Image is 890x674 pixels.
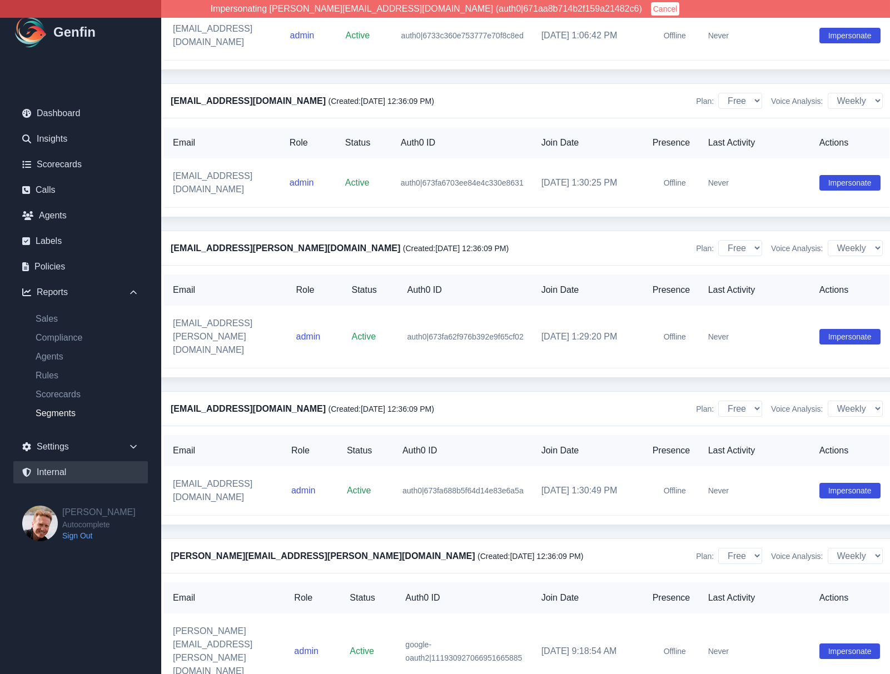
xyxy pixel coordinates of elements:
[336,127,392,158] th: Status
[699,127,811,158] th: Last Activity
[53,23,96,41] h1: Genfin
[350,646,374,656] span: Active
[401,31,524,40] span: auth0|6733c360e753777e70f8c8ed
[13,153,148,176] a: Scorecards
[478,552,583,561] span: (Created: [DATE] 12:36:09 PM )
[771,403,823,415] span: Voice Analysis:
[27,331,148,345] a: Compliance
[27,388,148,401] a: Scorecards
[699,582,811,613] th: Last Activity
[708,332,729,341] span: Never
[811,582,889,613] th: Actions
[771,96,823,107] span: Voice Analysis:
[347,486,371,495] span: Active
[819,643,881,659] button: Impersonate
[696,243,714,254] span: Plan:
[27,407,148,420] a: Segments
[533,306,644,368] td: [DATE] 1:29:20 PM
[171,550,583,563] h4: [PERSON_NAME][EMAIL_ADDRESS][PERSON_NAME][DOMAIN_NAME]
[13,281,148,303] div: Reports
[13,204,148,227] a: Agents
[164,306,287,368] td: [EMAIL_ADDRESS][PERSON_NAME][DOMAIN_NAME]
[62,519,136,530] span: Autocomplete
[819,28,881,43] button: Impersonate
[533,435,644,466] th: Join Date
[62,530,136,541] a: Sign Out
[343,274,399,306] th: Status
[403,244,509,253] span: (Created: [DATE] 12:36:09 PM )
[653,333,659,340] div: Offline
[402,486,524,495] span: auth0|673fa688b5f64d14e83e6a5a
[708,647,729,656] span: Never
[287,274,343,306] th: Role
[291,486,316,495] span: admin
[811,274,889,306] th: Actions
[644,582,699,613] th: Presence
[164,582,285,613] th: Email
[296,332,321,341] span: admin
[13,102,148,124] a: Dashboard
[708,178,729,187] span: Never
[533,466,644,516] td: [DATE] 1:30:49 PM
[401,178,524,187] span: auth0|673fa6703ee84e4c330e8631
[171,242,509,255] h4: [EMAIL_ADDRESS][PERSON_NAME][DOMAIN_NAME]
[346,31,370,40] span: Active
[696,551,714,562] span: Plan:
[811,435,889,466] th: Actions
[644,274,699,306] th: Presence
[394,435,533,466] th: Auth0 ID
[653,648,659,655] div: Offline
[664,30,686,41] span: Offline
[294,646,319,656] span: admin
[62,506,136,519] h2: [PERSON_NAME]
[13,256,148,278] a: Policies
[708,486,729,495] span: Never
[341,582,396,613] th: Status
[771,551,823,562] span: Voice Analysis:
[164,435,282,466] th: Email
[13,14,49,50] img: Logo
[533,158,644,208] td: [DATE] 1:30:25 PM
[653,32,659,39] div: Offline
[282,435,338,466] th: Role
[164,158,281,208] td: [EMAIL_ADDRESS][DOMAIN_NAME]
[399,274,533,306] th: Auth0 ID
[653,487,659,494] div: Offline
[352,332,376,341] span: Active
[644,435,699,466] th: Presence
[696,403,714,415] span: Plan:
[290,31,315,40] span: admin
[13,436,148,458] div: Settings
[396,582,532,613] th: Auth0 ID
[392,127,533,158] th: Auth0 ID
[533,11,644,61] td: [DATE] 1:06:42 PM
[696,96,714,107] span: Plan:
[533,127,644,158] th: Join Date
[708,31,729,40] span: Never
[644,127,699,158] th: Presence
[164,274,287,306] th: Email
[13,230,148,252] a: Labels
[171,402,434,416] h4: [EMAIL_ADDRESS][DOMAIN_NAME]
[664,331,686,342] span: Offline
[281,127,336,158] th: Role
[27,369,148,382] a: Rules
[699,435,811,466] th: Last Activity
[407,332,524,341] span: auth0|673fa62f976b392e9f65cf02
[171,94,434,108] h4: [EMAIL_ADDRESS][DOMAIN_NAME]
[329,97,434,106] span: (Created: [DATE] 12:36:09 PM )
[285,582,341,613] th: Role
[653,179,659,186] div: Offline
[771,243,823,254] span: Voice Analysis:
[338,435,394,466] th: Status
[664,646,686,657] span: Offline
[13,128,148,150] a: Insights
[664,485,686,496] span: Offline
[27,350,148,363] a: Agents
[164,127,281,158] th: Email
[22,506,58,541] img: Brian Dunagan
[651,2,680,16] button: Cancel
[329,405,434,413] span: (Created: [DATE] 12:36:09 PM )
[27,312,148,326] a: Sales
[13,461,148,483] a: Internal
